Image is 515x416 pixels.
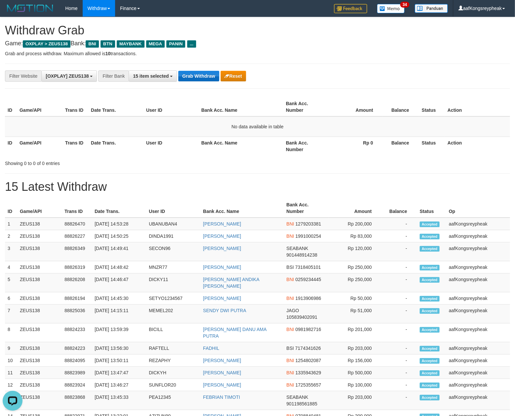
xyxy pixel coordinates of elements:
[17,323,62,342] td: ZEUS138
[383,137,419,155] th: Balance
[286,246,308,251] span: SEABANK
[5,342,17,354] td: 9
[17,98,63,116] th: Game/API
[203,358,241,363] a: [PERSON_NAME]
[203,370,241,375] a: [PERSON_NAME]
[17,379,62,391] td: ZEUS138
[417,199,446,218] th: Status
[420,327,440,333] span: Accepted
[146,261,200,273] td: MNZR77
[203,296,241,301] a: [PERSON_NAME]
[382,379,417,391] td: -
[382,342,417,354] td: -
[446,323,510,342] td: aafKongsreypheak
[382,199,417,218] th: Balance
[101,40,115,48] span: BTN
[328,391,382,410] td: Rp 203,000
[420,265,440,270] span: Accepted
[295,296,321,301] span: Copy 1913906986 to clipboard
[295,370,321,375] span: Copy 1335943629 to clipboard
[382,391,417,410] td: -
[420,383,440,388] span: Accepted
[199,137,283,155] th: Bank Acc. Name
[203,265,241,270] a: [PERSON_NAME]
[5,379,17,391] td: 12
[382,354,417,367] td: -
[144,137,199,155] th: User ID
[420,308,440,314] span: Accepted
[295,358,321,363] span: Copy 1254802087 to clipboard
[17,292,62,305] td: ZEUS138
[286,346,294,351] span: BSI
[92,367,146,379] td: [DATE] 13:47:47
[446,273,510,292] td: aafKongsreypheak
[62,261,92,273] td: 88826319
[328,354,382,367] td: Rp 156,000
[41,70,97,82] button: [OXPLAY] ZEUS138
[88,98,144,116] th: Date Trans.
[5,50,510,57] p: Grab and process withdraw. Maximum allowed is transactions.
[46,73,89,79] span: [OXPLAY] ZEUS138
[23,40,70,48] span: OXPLAY > ZEUS138
[92,199,146,218] th: Date Trans.
[203,277,259,289] a: [PERSON_NAME] ANDIKA [PERSON_NAME]
[420,346,440,352] span: Accepted
[92,379,146,391] td: [DATE] 13:46:27
[446,305,510,323] td: aafKongsreypheak
[446,199,510,218] th: Op
[5,116,510,137] td: No data available in table
[286,370,294,375] span: BNI
[420,395,440,400] span: Accepted
[446,391,510,410] td: aafKongsreypheak
[415,4,448,13] img: panduan.png
[62,354,92,367] td: 88824095
[5,305,17,323] td: 7
[5,180,510,193] h1: 15 Latest Withdraw
[328,292,382,305] td: Rp 50,000
[328,199,382,218] th: Amount
[62,292,92,305] td: 88826194
[62,342,92,354] td: 88824223
[62,199,92,218] th: Trans ID
[5,24,510,37] h1: Withdraw Grab
[382,261,417,273] td: -
[419,137,445,155] th: Status
[17,230,62,242] td: ZEUS138
[329,98,383,116] th: Amount
[92,218,146,230] td: [DATE] 14:53:28
[92,354,146,367] td: [DATE] 13:50:11
[62,242,92,261] td: 88826349
[92,323,146,342] td: [DATE] 13:59:39
[5,70,41,82] div: Filter Website
[62,323,92,342] td: 88824233
[5,40,510,47] h4: Game: Bank:
[283,137,329,155] th: Bank Acc. Number
[17,199,62,218] th: Game/API
[63,98,88,116] th: Trans ID
[5,273,17,292] td: 5
[203,221,241,227] a: [PERSON_NAME]
[286,314,317,320] span: Copy 105839402091 to clipboard
[5,3,55,13] img: MOTION_logo.png
[286,327,294,332] span: BNI
[286,401,317,406] span: Copy 901198561885 to clipboard
[446,367,510,379] td: aafKongsreypheak
[383,98,419,116] th: Balance
[5,242,17,261] td: 3
[5,157,210,167] div: Showing 0 to 0 of 0 entries
[5,323,17,342] td: 8
[382,273,417,292] td: -
[62,230,92,242] td: 88826227
[146,342,200,354] td: RAFTELL
[62,273,92,292] td: 88826208
[92,242,146,261] td: [DATE] 14:49:41
[203,233,241,239] a: [PERSON_NAME]
[328,273,382,292] td: Rp 250,000
[203,382,241,388] a: [PERSON_NAME]
[328,367,382,379] td: Rp 500,000
[146,273,200,292] td: DICKY11
[17,137,63,155] th: Game/API
[17,261,62,273] td: ZEUS138
[446,354,510,367] td: aafKongsreypheak
[92,273,146,292] td: [DATE] 14:46:47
